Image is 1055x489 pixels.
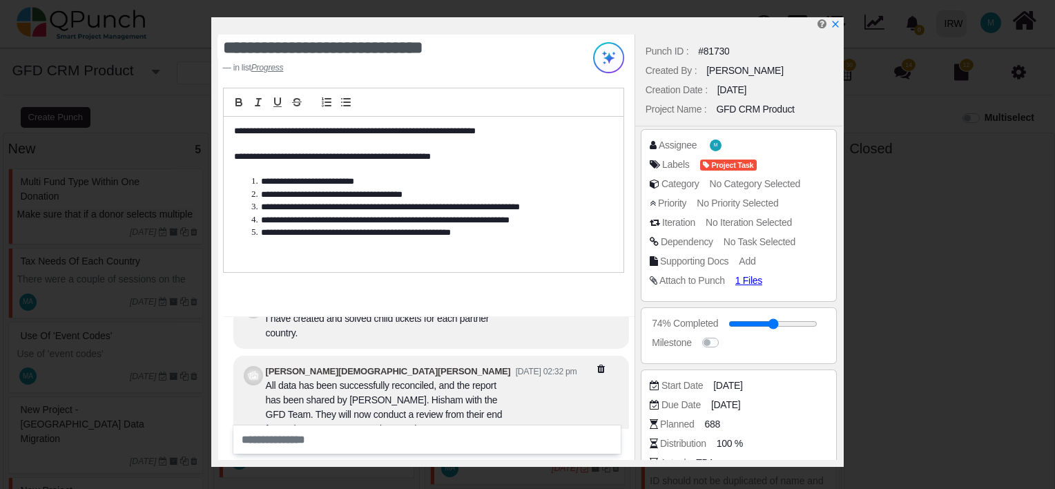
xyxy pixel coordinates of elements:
[697,198,778,209] span: No Priority Selected
[660,456,686,470] div: Actual
[710,140,722,151] span: Muhammad.shoaib
[661,378,703,393] div: Start Date
[659,138,697,153] div: Assignee
[646,83,708,97] div: Creation Date :
[659,274,725,288] div: Attach to Punch
[251,63,284,73] cite: Source Title
[662,157,690,172] div: Labels
[661,177,699,191] div: Category
[735,275,762,286] span: 1 Files
[696,456,714,470] span: TBA
[700,157,757,172] span: <div><span class="badge badge-secondary" style="background-color: #F44E3B"> <i class="fa fa-tag p...
[713,378,742,393] span: [DATE]
[817,19,826,29] i: Edit Punch
[660,417,694,432] div: Planned
[717,83,746,97] div: [DATE]
[658,196,686,211] div: Priority
[831,19,840,30] a: x
[698,44,729,59] div: #81730
[717,437,743,451] span: 100 %
[266,366,511,376] b: [PERSON_NAME][DEMOGRAPHIC_DATA][PERSON_NAME]
[716,102,794,117] div: GFD CRM Product
[660,437,706,451] div: Distribution
[660,254,728,269] div: Supporting Docs
[710,178,800,189] span: No Category Selected
[646,102,707,117] div: Project Name :
[652,316,718,331] div: 74% Completed
[223,61,554,74] footer: in list
[516,367,577,376] small: [DATE] 02:32 pm
[652,336,691,350] div: Milestone
[661,235,713,249] div: Dependency
[700,160,757,171] span: Project Task
[704,417,720,432] span: 688
[706,64,784,78] div: [PERSON_NAME]
[662,215,695,230] div: Iteration
[706,217,792,228] span: No Iteration Selected
[251,63,284,73] u: Progress
[266,378,507,437] div: All data has been successfully reconciled, and the report has been shared by [PERSON_NAME]. Hisha...
[739,256,755,267] span: Add
[661,398,701,412] div: Due Date
[711,398,740,412] span: [DATE]
[724,236,795,247] span: No Task Selected
[646,64,697,78] div: Created By :
[646,44,689,59] div: Punch ID :
[593,42,624,73] img: Try writing with AI
[714,143,717,148] span: M
[266,311,507,341] div: I have created and solved child tickets for each partner country.
[831,19,840,29] svg: x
